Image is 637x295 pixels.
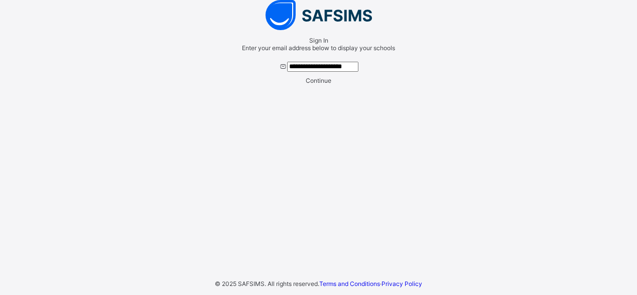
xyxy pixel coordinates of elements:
span: Enter your email address below to display your schools [242,44,395,52]
span: Continue [306,77,331,84]
span: Sign In [309,37,328,44]
span: © 2025 SAFSIMS. All rights reserved. [215,280,319,287]
span: · [319,280,422,287]
a: Privacy Policy [381,280,422,287]
a: Terms and Conditions [319,280,380,287]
